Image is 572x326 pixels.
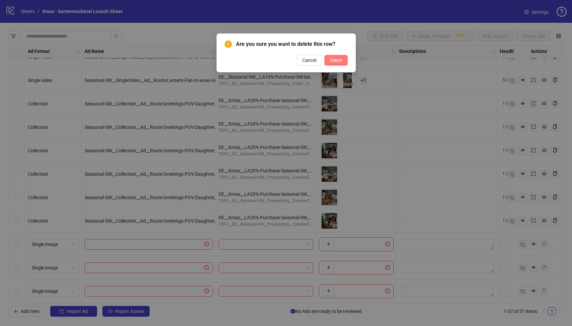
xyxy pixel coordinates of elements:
span: Are you sure you want to delete this row? [236,40,348,48]
span: Cancel [302,58,316,63]
span: exclamation-circle [225,40,232,48]
button: Cancel [297,55,322,66]
button: Delete [324,55,348,66]
span: Delete [330,58,342,63]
